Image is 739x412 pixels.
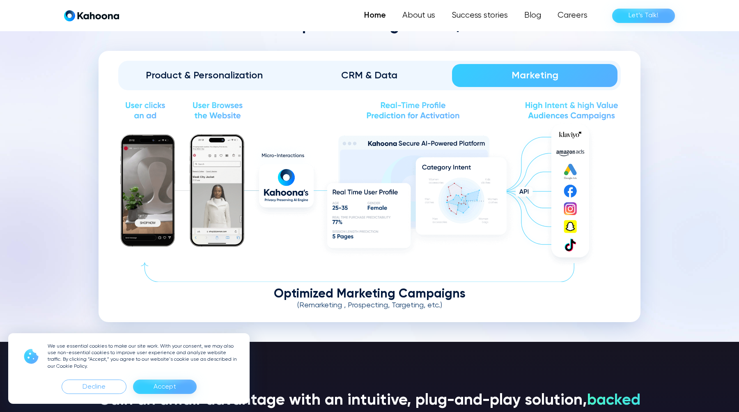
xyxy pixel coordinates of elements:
a: Success stories [443,7,516,24]
div: Marketing [464,69,606,82]
a: Blog [516,7,549,24]
div: Accept [154,380,176,394]
div: (Remarketing , Prospecting, Targeting, etc.) [118,301,621,310]
a: Let’s Talk! [612,9,675,23]
a: About us [394,7,443,24]
div: Decline [62,380,126,394]
a: Home [356,7,394,24]
div: Product & Personalization [133,69,275,82]
div: CRM & Data [298,69,441,82]
div: Optimized Marketing Campaigns [118,288,621,301]
p: We use essential cookies to make our site work. With your consent, we may also use non-essential ... [48,343,240,370]
a: Careers [549,7,596,24]
a: home [64,10,119,22]
div: Decline [83,380,106,394]
div: Accept [133,380,197,394]
div: Let’s Talk! [629,9,659,22]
